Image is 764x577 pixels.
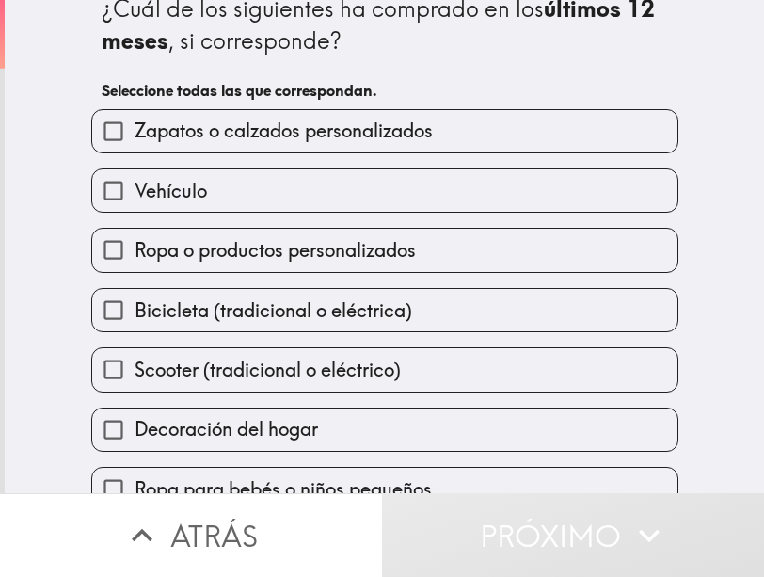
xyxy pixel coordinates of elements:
button: Bicicleta (tradicional o eléctrica) [92,289,677,331]
button: Scooter (tradicional o eléctrico) [92,348,677,391]
span: Vehículo [135,178,207,204]
span: Ropa o productos personalizados [135,237,416,264]
button: Decoración del hogar [92,409,677,451]
h6: Seleccione todas las que correspondan. [102,80,668,101]
button: Zapatos o calzados personalizados [92,110,677,152]
span: Bicicleta (tradicional o eléctrica) [135,297,412,324]
span: Ropa para bebés o niños pequeños [135,476,432,503]
button: Ropa para bebés o niños pequeños [92,468,677,510]
span: Decoración del hogar [135,416,318,442]
span: Scooter (tradicional o eléctrico) [135,357,401,383]
button: Ropa o productos personalizados [92,229,677,271]
span: Zapatos o calzados personalizados [135,118,433,144]
button: Próximo [382,493,764,577]
button: Vehículo [92,169,677,212]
